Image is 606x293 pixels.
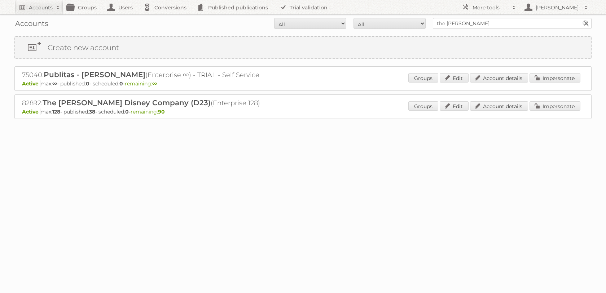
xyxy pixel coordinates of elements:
[470,101,528,111] a: Account details
[52,80,57,87] strong: ∞
[530,101,580,111] a: Impersonate
[152,80,157,87] strong: ∞
[530,73,580,83] a: Impersonate
[89,108,95,115] strong: 38
[43,98,211,107] span: The [PERSON_NAME] Disney Company (D23)
[125,108,129,115] strong: 0
[125,80,157,87] span: remaining:
[408,73,438,83] a: Groups
[22,98,275,108] h2: 82892: (Enterprise 128)
[470,73,528,83] a: Account details
[440,73,469,83] a: Edit
[158,108,165,115] strong: 90
[408,101,438,111] a: Groups
[52,108,60,115] strong: 128
[15,37,591,58] a: Create new account
[580,18,591,29] input: Search
[22,70,275,80] h2: 75040: (Enterprise ∞) - TRIAL - Self Service
[534,4,581,11] h2: [PERSON_NAME]
[86,80,89,87] strong: 0
[29,4,53,11] h2: Accounts
[473,4,509,11] h2: More tools
[44,70,145,79] span: Publitas - [PERSON_NAME]
[119,80,123,87] strong: 0
[22,80,40,87] span: Active
[22,80,584,87] p: max: - published: - scheduled: -
[22,108,40,115] span: Active
[440,101,469,111] a: Edit
[22,108,584,115] p: max: - published: - scheduled: -
[131,108,165,115] span: remaining:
